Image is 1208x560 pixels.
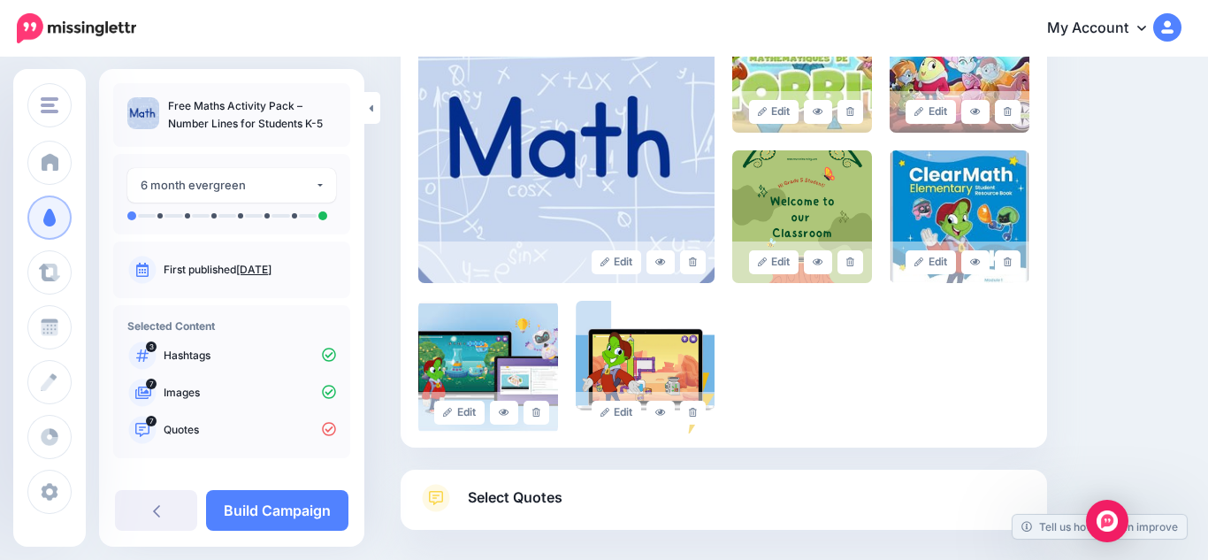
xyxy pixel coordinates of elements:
[434,401,485,425] a: Edit
[164,262,336,278] p: First published
[168,97,336,133] p: Free Maths Activity Pack – Number Lines for Students K-5
[127,97,159,129] img: a954a3601b81ef41530541e4efaf1877_thumb.jpg
[146,341,157,352] span: 3
[1086,500,1128,542] div: Open Intercom Messenger
[141,175,315,196] div: 6 month evergreen
[127,319,336,333] h4: Selected Content
[890,150,1029,283] img: PVWN438M80EJGWQ4RLTWZ0T6V7ORABAS_large.jpg
[468,486,562,510] span: Select Quotes
[749,250,799,274] a: Edit
[592,250,642,274] a: Edit
[164,385,336,401] p: Images
[146,416,157,426] span: 7
[1013,515,1187,539] a: Tell us how we can improve
[236,263,271,276] a: [DATE]
[576,301,715,433] img: TIH2O9Q2IQNXB0Y56NHLXWF7N6SVQH5H_large.png
[732,150,872,283] img: HLUYN1A47158K2SWPL3B66UMF608OAAS_large.png
[906,250,956,274] a: Edit
[164,422,336,438] p: Quotes
[164,348,336,364] p: Hashtags
[418,301,558,433] img: Y7L296V4YS4TSVJOMSWN37XFW84ZLBIE_large.png
[17,13,136,43] img: Missinglettr
[127,168,336,203] button: 6 month evergreen
[418,484,1029,530] a: Select Quotes
[749,100,799,124] a: Edit
[1029,7,1181,50] a: My Account
[906,100,956,124] a: Edit
[146,379,157,389] span: 7
[592,401,642,425] a: Edit
[41,97,58,113] img: menu.png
